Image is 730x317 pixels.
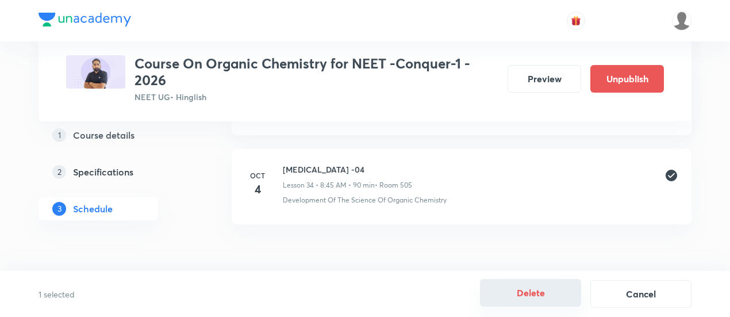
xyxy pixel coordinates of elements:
p: 2 [52,165,66,179]
p: Development Of The Science Of Organic Chemistry [283,195,447,205]
h6: Oct [246,170,269,181]
p: 1 [52,128,66,142]
img: FA839808-8FF3-46C4-9D69-431C5D254861_plus.png [66,55,125,89]
a: 1Course details [39,124,195,147]
h5: Schedule [73,202,113,216]
h4: 4 [246,181,269,198]
img: Mustafa kamal [672,11,691,30]
img: avatar [571,16,581,26]
button: avatar [567,12,585,30]
h3: Course On Organic Chemistry for NEET -Conquer-1 - 2026 [135,55,498,89]
a: Company Logo [39,13,131,29]
h5: Course details [73,128,135,142]
p: Lesson 34 • 8:45 AM • 90 min [283,180,375,190]
h5: Specifications [73,165,133,179]
p: 3 [52,202,66,216]
button: Delete [480,279,581,307]
button: Preview [508,65,581,93]
button: Cancel [590,280,691,308]
img: Company Logo [39,13,131,26]
p: NEET UG • Hinglish [135,91,498,103]
p: • Room 505 [375,180,412,190]
p: 1 selected [39,288,278,300]
a: 2Specifications [39,161,195,184]
button: Unpublish [590,65,664,93]
h6: [MEDICAL_DATA] -04 [283,163,412,175]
